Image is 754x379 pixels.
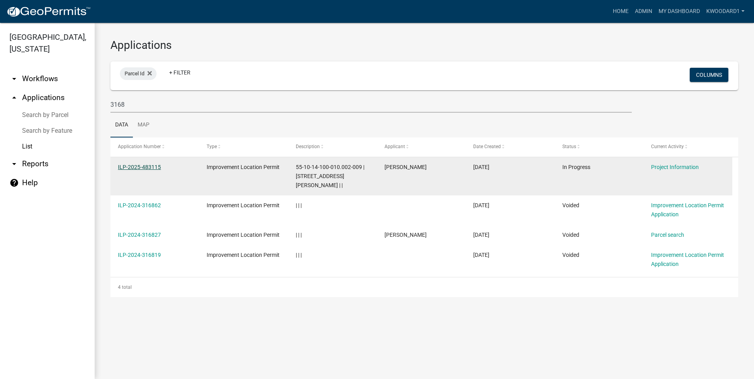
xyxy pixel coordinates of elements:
span: Applicant [384,144,405,149]
span: 09/26/2024 [473,252,489,258]
span: | | | [296,202,302,208]
a: kwoodard1 [703,4,748,19]
a: + Filter [163,65,197,80]
span: Current Activity [651,144,684,149]
a: Parcel search [651,232,684,238]
span: Date Created [473,144,501,149]
a: My Dashboard [655,4,703,19]
span: | | | [296,232,302,238]
a: Project Information [651,164,699,170]
span: Type [207,144,217,149]
a: ILP-2025-483115 [118,164,161,170]
a: Admin [632,4,655,19]
datatable-header-cell: Date Created [466,137,554,156]
span: 09/26/2024 [473,202,489,208]
span: Status [562,144,576,149]
a: Data [110,113,133,138]
span: william p mcgraw [384,232,427,238]
span: 09/26/2024 [473,232,489,238]
span: Voided [562,252,579,258]
span: Judy Fish [384,164,427,170]
span: Improvement Location Permit [207,164,280,170]
datatable-header-cell: Applicant [377,137,466,156]
a: ILP-2024-316862 [118,202,161,208]
a: Improvement Location Permit Application [651,252,724,267]
button: Columns [690,68,728,82]
span: Improvement Location Permit [207,202,280,208]
span: Improvement Location Permit [207,252,280,258]
a: Map [133,113,154,138]
span: 09/24/2025 [473,164,489,170]
i: help [9,178,19,188]
datatable-header-cell: Description [288,137,377,156]
datatable-header-cell: Application Number [110,137,199,156]
i: arrow_drop_down [9,74,19,84]
input: Search for applications [110,97,632,113]
span: Voided [562,232,579,238]
datatable-header-cell: Current Activity [644,137,732,156]
a: ILP-2024-316827 [118,232,161,238]
a: ILP-2024-316819 [118,252,161,258]
span: Parcel Id [125,71,144,76]
i: arrow_drop_up [9,93,19,102]
datatable-header-cell: Status [554,137,643,156]
span: Application Number [118,144,161,149]
span: Improvement Location Permit [207,232,280,238]
span: 55-10-14-100-010.002-009 | 3168 Moulton Road, Martinsville, IN | | [296,164,364,188]
h3: Applications [110,39,738,52]
a: Home [610,4,632,19]
span: Voided [562,202,579,208]
datatable-header-cell: Type [199,137,288,156]
div: 4 total [110,277,738,297]
i: arrow_drop_down [9,159,19,169]
a: Improvement Location Permit Application [651,202,724,217]
span: Description [296,144,320,149]
span: | | | [296,252,302,258]
span: In Progress [562,164,590,170]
